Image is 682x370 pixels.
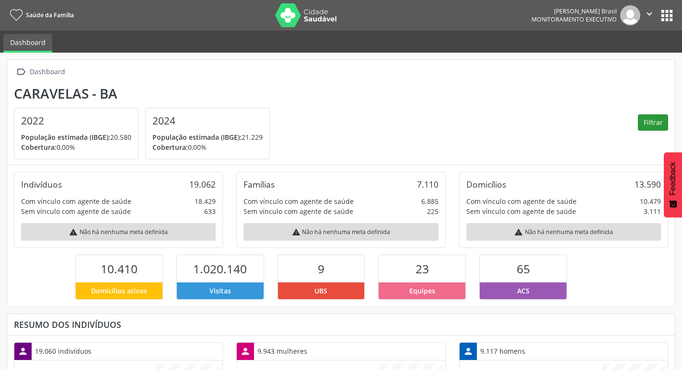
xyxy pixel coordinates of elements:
h4: 2024 [152,115,263,127]
p: 20.580 [21,132,131,142]
div: 633 [204,206,216,216]
div: Resumo dos indivíduos [14,319,668,330]
div: Sem vínculo com agente de saúde [243,206,353,216]
i: person [240,346,251,357]
div: Sem vínculo com agente de saúde [466,206,576,216]
span: População estimada (IBGE): [152,133,242,142]
div: [PERSON_NAME] Brasil [532,7,617,15]
div: Não há nenhuma meta definida [21,223,216,241]
img: img [620,5,640,25]
span: ACS [517,286,530,296]
i:  [644,9,655,19]
div: Dashboard [28,65,67,79]
a: Dashboard [3,34,52,53]
span: 1.020.140 [193,261,247,277]
p: 0,00% [21,142,131,152]
i: warning [69,228,78,236]
div: Não há nenhuma meta definida [243,223,438,241]
div: Não há nenhuma meta definida [466,223,661,241]
i: warning [514,228,523,236]
a: Saúde da Família [7,7,74,23]
button:  [640,5,659,25]
div: Caravelas - BA [14,86,277,101]
h4: 2022 [21,115,131,127]
div: Com vínculo com agente de saúde [466,196,577,206]
i: warning [292,228,301,236]
button: Feedback - Mostrar pesquisa [664,152,682,217]
div: 13.590 [635,179,661,190]
span: Monitoramento Executivo [532,15,617,23]
div: 18.429 [195,196,216,206]
i: person [463,346,474,357]
p: 0,00% [152,142,263,152]
button: apps [659,7,675,24]
div: Com vínculo com agente de saúde [243,196,354,206]
button: Filtrar [638,114,668,131]
span: 23 [416,261,429,277]
div: Famílias [243,179,275,190]
span: Visitas [209,286,231,296]
div: 225 [427,206,439,216]
div: 10.479 [640,196,661,206]
div: Domicílios [466,179,506,190]
div: 7.110 [417,179,439,190]
div: Indivíduos [21,179,62,190]
div: 9.117 homens [477,343,529,359]
span: 10.410 [101,261,138,277]
span: Saúde da Família [26,11,74,19]
span: Domicílios ativos [91,286,147,296]
div: 19.060 indivíduos [32,343,95,359]
span: População estimada (IBGE): [21,133,110,142]
span: Cobertura: [152,143,188,152]
span: 9 [318,261,324,277]
p: 21.229 [152,132,263,142]
div: 3.111 [644,206,661,216]
a:  Dashboard [14,65,67,79]
span: 65 [517,261,530,277]
div: 19.062 [189,179,216,190]
span: UBS [314,286,327,296]
div: Com vínculo com agente de saúde [21,196,131,206]
div: 9.943 mulheres [254,343,311,359]
span: Cobertura: [21,143,57,152]
div: Sem vínculo com agente de saúde [21,206,131,216]
span: Equipes [409,286,435,296]
i:  [14,65,28,79]
span: Feedback [669,162,677,195]
div: 6.885 [421,196,439,206]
